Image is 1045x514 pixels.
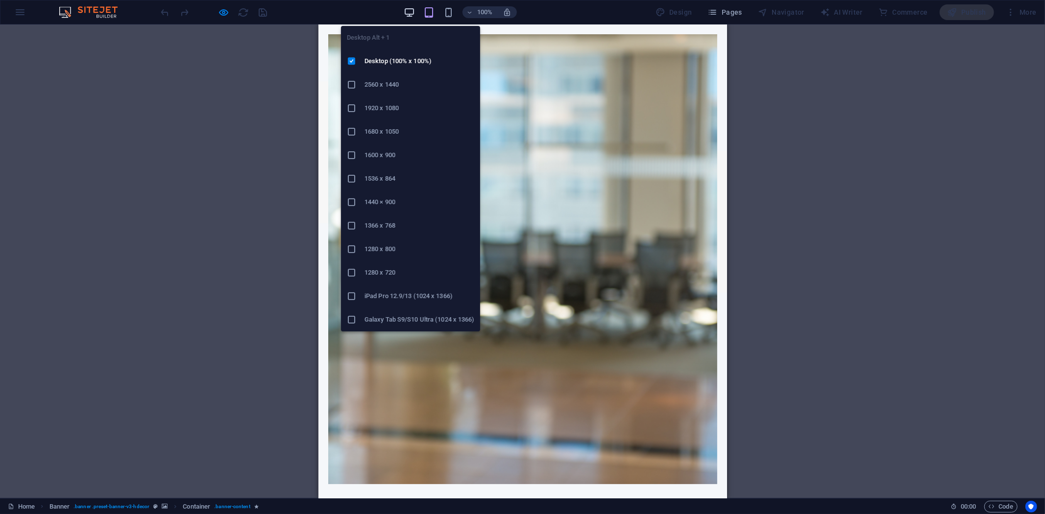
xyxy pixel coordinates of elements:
[984,501,1018,513] button: Code
[704,4,746,20] button: Pages
[365,102,474,114] h6: 1920 x 1080
[365,243,474,255] h6: 1280 x 800
[73,501,149,513] span: . banner .preset-banner-v3-hdecor
[950,501,976,513] h6: Session time
[153,504,158,509] i: This element is a customizable preset
[56,6,130,18] img: Editor Logo
[365,79,474,91] h6: 2560 x 1440
[365,149,474,161] h6: 1600 x 900
[708,7,742,17] span: Pages
[365,220,474,232] h6: 1366 x 768
[8,501,35,513] a: Click to cancel selection. Double-click to open Pages
[162,504,168,509] i: This element contains a background
[477,6,493,18] h6: 100%
[365,196,474,208] h6: 1440 × 900
[1025,501,1037,513] button: Usercentrics
[462,6,497,18] button: 100%
[989,501,1013,513] span: Code
[254,504,259,509] i: Element contains an animation
[968,503,969,510] span: :
[365,314,474,326] h6: Galaxy Tab S9/S10 Ultra (1024 x 1366)
[183,501,210,513] span: Click to select. Double-click to edit
[365,173,474,185] h6: 1536 x 864
[214,501,250,513] span: . banner-content
[365,55,474,67] h6: Desktop (100% x 100%)
[365,126,474,138] h6: 1680 x 1050
[49,501,259,513] nav: breadcrumb
[49,501,70,513] span: Click to select. Double-click to edit
[961,501,976,513] span: 00 00
[22,467,97,507] img: softup.site
[503,8,511,17] i: On resize automatically adjust zoom level to fit chosen device.
[365,290,474,302] h6: iPad Pro 12.9/13 (1024 x 1366)
[365,267,474,279] h6: 1280 x 720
